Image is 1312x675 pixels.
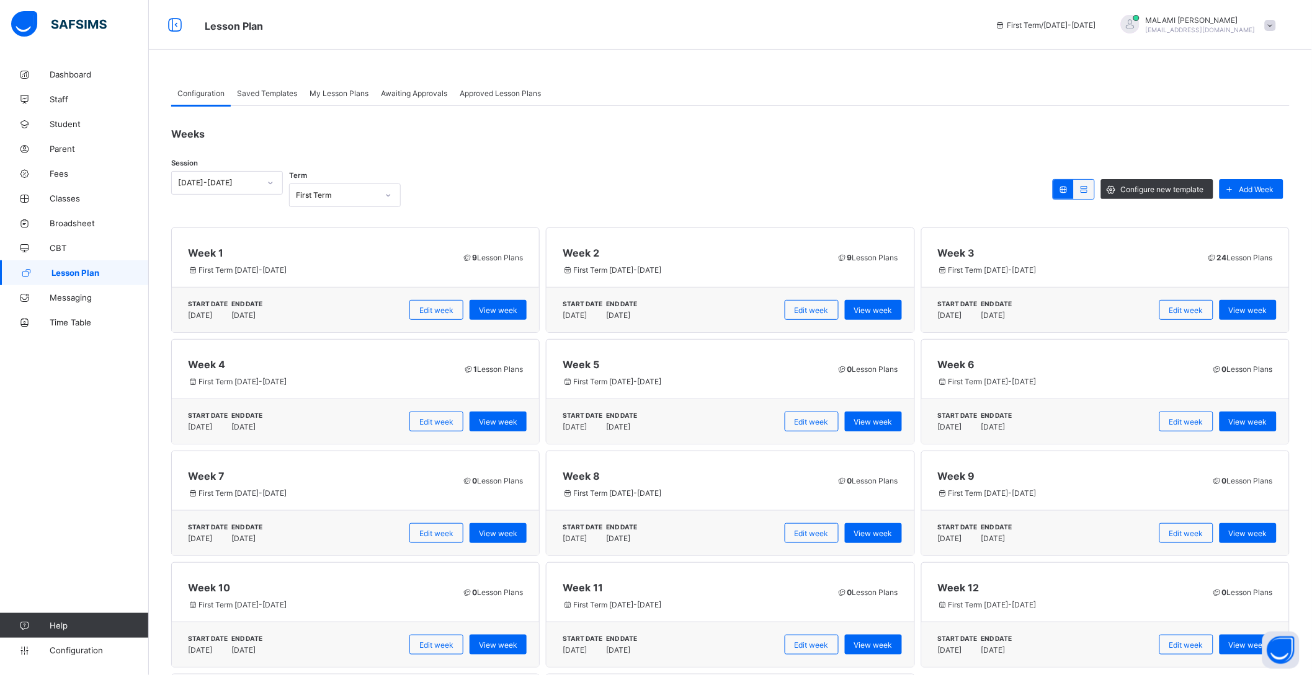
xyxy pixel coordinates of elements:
[188,377,450,386] span: First Term [DATE]-[DATE]
[563,534,599,543] span: [DATE]
[419,417,453,426] span: Edit week
[563,600,823,609] span: First Term [DATE]-[DATE]
[171,128,205,140] span: Weeks
[563,581,823,594] span: Week 11
[381,89,447,98] span: Awaiting Approvals
[995,20,1096,30] span: session/term information
[231,422,259,431] span: [DATE]
[837,588,898,597] span: Lesson Plans
[837,253,898,262] span: Lesson Plans
[563,247,823,259] span: Week 2
[837,476,898,485] span: Lesson Plans
[462,476,524,485] span: Lesson Plans
[938,534,974,543] span: [DATE]
[981,422,1009,431] span: [DATE]
[231,300,262,307] span: END DATE
[606,300,637,307] span: END DATE
[310,89,368,98] span: My Lesson Plans
[50,317,149,327] span: Time Table
[563,412,602,419] span: START DATE
[1169,640,1203,650] span: Edit week
[938,645,974,655] span: [DATE]
[563,377,823,386] span: First Term [DATE]-[DATE]
[50,293,149,302] span: Messaging
[419,640,453,650] span: Edit week
[50,620,148,630] span: Help
[847,588,852,597] b: 0
[1229,306,1267,315] span: View week
[231,645,259,655] span: [DATE]
[188,534,224,543] span: [DATE]
[606,635,637,642] span: END DATE
[188,488,448,498] span: First Term [DATE]-[DATE]
[479,640,517,650] span: View week
[981,300,1012,307] span: END DATE
[563,645,599,655] span: [DATE]
[563,358,823,371] span: Week 5
[1207,253,1273,262] span: Lesson Plans
[563,300,602,307] span: START DATE
[938,412,978,419] span: START DATE
[938,488,1198,498] span: First Term [DATE]-[DATE]
[938,422,974,431] span: [DATE]
[606,534,633,543] span: [DATE]
[188,635,228,642] span: START DATE
[472,476,477,485] b: 0
[472,588,477,597] b: 0
[188,265,448,275] span: First Term [DATE]-[DATE]
[419,529,453,538] span: Edit week
[50,218,149,228] span: Broadsheet
[1212,588,1273,597] span: Lesson Plans
[1169,306,1203,315] span: Edit week
[188,358,450,371] span: Week 4
[237,89,297,98] span: Saved Templates
[854,529,893,538] span: View week
[177,89,225,98] span: Configuration
[462,588,524,597] span: Lesson Plans
[563,488,823,498] span: First Term [DATE]-[DATE]
[563,311,599,320] span: [DATE]
[938,523,978,531] span: START DATE
[606,645,633,655] span: [DATE]
[837,364,898,374] span: Lesson Plans
[606,412,637,419] span: END DATE
[981,311,1009,320] span: [DATE]
[847,476,852,485] b: 0
[1229,529,1267,538] span: View week
[1169,529,1203,538] span: Edit week
[854,640,893,650] span: View week
[188,645,224,655] span: [DATE]
[938,358,1198,371] span: Week 6
[938,377,1198,386] span: First Term [DATE]-[DATE]
[50,193,149,203] span: Classes
[479,417,517,426] span: View week
[50,645,148,655] span: Configuration
[1222,476,1227,485] b: 0
[188,422,224,431] span: [DATE]
[188,470,448,482] span: Week 7
[563,265,823,275] span: First Term [DATE]-[DATE]
[1169,417,1203,426] span: Edit week
[563,523,602,531] span: START DATE
[188,600,448,609] span: First Term [DATE]-[DATE]
[50,69,149,79] span: Dashboard
[178,179,260,188] div: [DATE]-[DATE]
[981,635,1012,642] span: END DATE
[188,300,228,307] span: START DATE
[795,306,829,315] span: Edit week
[188,523,228,531] span: START DATE
[606,311,633,320] span: [DATE]
[188,581,448,594] span: Week 10
[938,247,1194,259] span: Week 3
[231,412,262,419] span: END DATE
[50,94,149,104] span: Staff
[606,422,633,431] span: [DATE]
[938,265,1194,275] span: First Term [DATE]-[DATE]
[1262,632,1300,669] button: Open asap
[563,422,599,431] span: [DATE]
[231,534,259,543] span: [DATE]
[795,640,829,650] span: Edit week
[938,600,1198,609] span: First Term [DATE]-[DATE]
[231,311,259,320] span: [DATE]
[1146,15,1256,25] span: MALAMI [PERSON_NAME]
